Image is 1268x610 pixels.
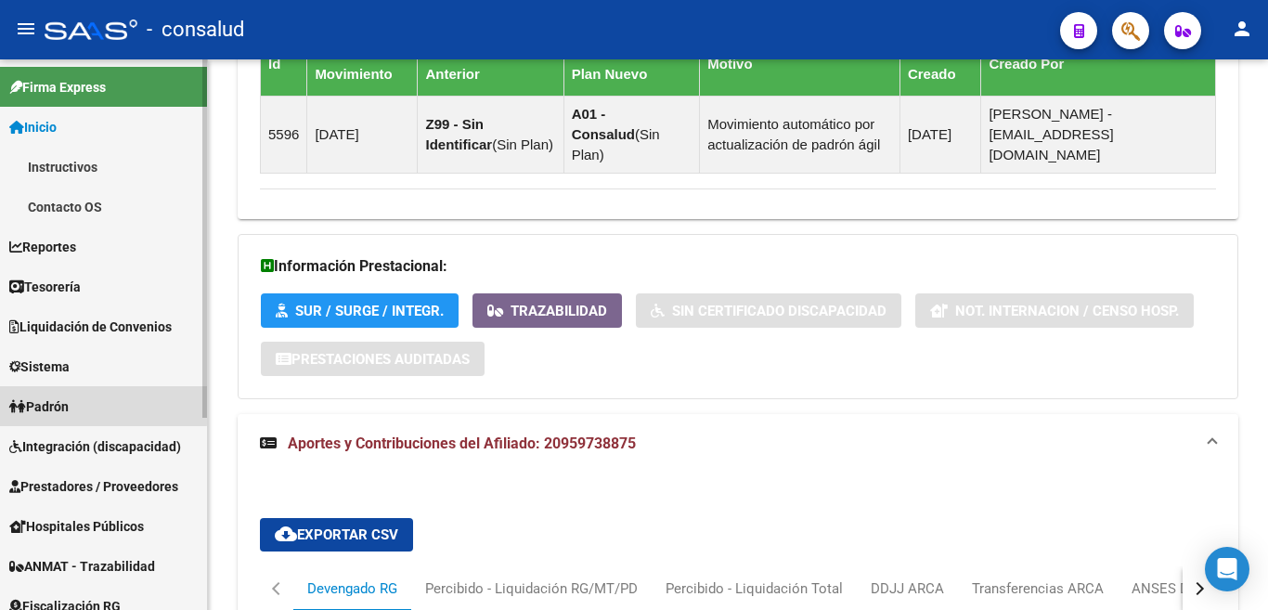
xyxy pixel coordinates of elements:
[563,96,700,173] td: ( )
[295,303,444,319] span: SUR / SURGE / INTEGR.
[899,96,980,173] td: [DATE]
[307,578,397,599] div: Devengado RG
[9,516,144,537] span: Hospitales Públicos
[15,18,37,40] mat-icon: menu
[9,476,178,497] span: Prestadores / Proveedores
[425,116,492,152] strong: Z99 - Sin Identificar
[261,32,307,96] th: Id
[700,96,900,173] td: Movimiento automático por actualización de padrón ágil
[563,32,700,96] th: Gerenciador / Plan Nuevo
[288,435,636,452] span: Aportes y Contribuciones del Afiliado: 20959738875
[981,96,1216,173] td: [PERSON_NAME] - [EMAIL_ADDRESS][DOMAIN_NAME]
[9,317,172,337] span: Liquidación de Convenios
[572,126,660,162] span: Sin Plan
[1205,547,1249,591] div: Open Intercom Messenger
[418,32,563,96] th: Gerenciador / Plan Anterior
[9,396,69,417] span: Padrón
[238,414,1238,474] mat-expansion-panel-header: Aportes y Contribuciones del Afiliado: 20959738875
[9,77,106,97] span: Firma Express
[275,523,297,545] mat-icon: cloud_download
[9,117,57,137] span: Inicio
[307,32,418,96] th: Fecha Movimiento
[9,277,81,297] span: Tesorería
[261,253,1215,279] h3: Información Prestacional:
[1231,18,1253,40] mat-icon: person
[472,293,622,328] button: Trazabilidad
[291,351,470,368] span: Prestaciones Auditadas
[955,303,1179,319] span: Not. Internacion / Censo Hosp.
[307,96,418,173] td: [DATE]
[418,96,563,173] td: ( )
[9,357,70,377] span: Sistema
[915,293,1194,328] button: Not. Internacion / Censo Hosp.
[666,578,843,599] div: Percibido - Liquidación Total
[572,106,635,142] strong: A01 - Consalud
[497,136,549,152] span: Sin Plan
[260,518,413,552] button: Exportar CSV
[899,32,980,96] th: Fecha Creado
[9,556,155,577] span: ANMAT - Trazabilidad
[261,96,307,173] td: 5596
[275,526,398,543] span: Exportar CSV
[261,293,459,328] button: SUR / SURGE / INTEGR.
[871,578,944,599] div: DDJJ ARCA
[981,32,1216,96] th: Creado Por
[9,237,76,257] span: Reportes
[425,578,638,599] div: Percibido - Liquidación RG/MT/PD
[672,303,886,319] span: Sin Certificado Discapacidad
[972,578,1104,599] div: Transferencias ARCA
[700,32,900,96] th: Motivo
[636,293,901,328] button: Sin Certificado Discapacidad
[147,9,244,50] span: - consalud
[9,436,181,457] span: Integración (discapacidad)
[261,342,485,376] button: Prestaciones Auditadas
[511,303,607,319] span: Trazabilidad
[1132,578,1250,599] div: ANSES Desempleo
